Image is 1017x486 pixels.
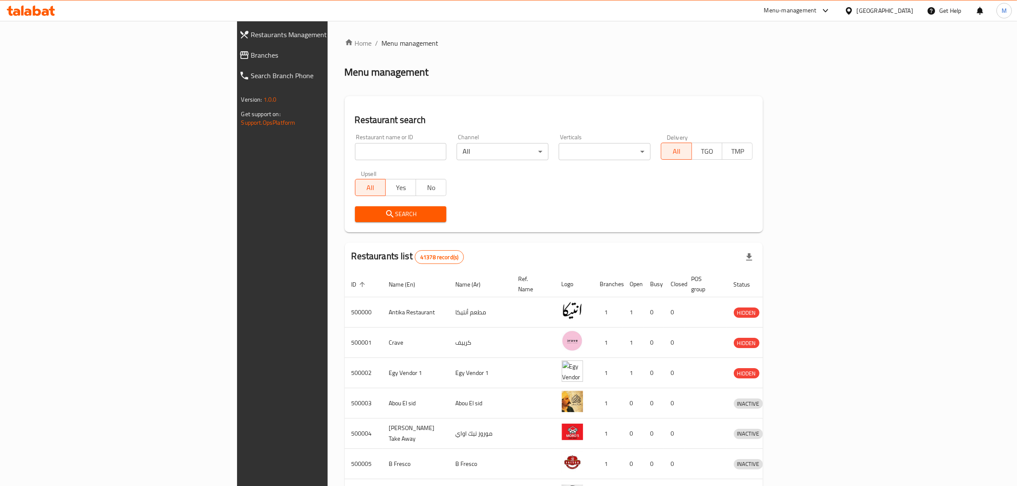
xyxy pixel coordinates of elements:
span: Name (Ar) [456,279,492,290]
input: Search for restaurant name or ID.. [355,143,447,160]
td: Abou El sid [382,388,449,419]
td: 0 [644,297,664,328]
td: Egy Vendor 1 [382,358,449,388]
td: 0 [623,449,644,479]
img: Abou El sid [562,391,583,412]
button: All [661,143,692,160]
nav: breadcrumb [345,38,763,48]
td: 1 [593,388,623,419]
td: 1 [623,328,644,358]
td: [PERSON_NAME] Take Away [382,419,449,449]
td: 1 [593,328,623,358]
button: No [416,179,446,196]
span: HIDDEN [734,308,759,318]
th: Logo [555,271,593,297]
td: مطعم أنتيكا [449,297,512,328]
span: INACTIVE [734,429,763,439]
img: Moro's Take Away [562,421,583,442]
td: Antika Restaurant [382,297,449,328]
img: Egy Vendor 1 [562,360,583,382]
h2: Menu management [345,65,429,79]
td: B Fresco [382,449,449,479]
span: TGO [695,145,719,158]
td: 0 [644,328,664,358]
td: 0 [664,388,685,419]
td: 0 [644,449,664,479]
td: 0 [644,358,664,388]
div: Total records count [415,250,464,264]
div: [GEOGRAPHIC_DATA] [857,6,913,15]
a: Restaurants Management [232,24,407,45]
span: Search Branch Phone [251,70,400,81]
button: Yes [385,179,416,196]
h2: Restaurant search [355,114,753,126]
span: Get support on: [241,108,281,120]
button: Search [355,206,447,222]
td: 0 [623,388,644,419]
a: Support.OpsPlatform [241,117,296,128]
th: Open [623,271,644,297]
img: Antika Restaurant [562,300,583,321]
button: TMP [722,143,753,160]
span: HIDDEN [734,369,759,378]
td: 1 [593,297,623,328]
a: Search Branch Phone [232,65,407,86]
th: Closed [664,271,685,297]
span: Status [734,279,762,290]
span: HIDDEN [734,338,759,348]
td: 0 [664,449,685,479]
span: Ref. Name [519,274,545,294]
div: ​ [559,143,651,160]
span: Search [362,209,440,220]
span: Version: [241,94,262,105]
span: Menu management [382,38,439,48]
td: Abou El sid [449,388,512,419]
span: INACTIVE [734,459,763,469]
td: 0 [623,419,644,449]
a: Branches [232,45,407,65]
h2: Restaurants list [352,250,464,264]
span: POS group [692,274,717,294]
button: All [355,179,386,196]
label: Upsell [361,170,377,176]
td: 1 [623,297,644,328]
div: Export file [739,247,759,267]
td: 0 [664,297,685,328]
td: 0 [664,328,685,358]
td: 1 [593,419,623,449]
div: Menu-management [764,6,817,16]
label: Delivery [667,134,688,140]
td: 0 [644,419,664,449]
td: 0 [664,419,685,449]
img: B Fresco [562,451,583,473]
img: Crave [562,330,583,351]
span: Restaurants Management [251,29,400,40]
th: Branches [593,271,623,297]
span: Name (En) [389,279,427,290]
td: 1 [593,358,623,388]
span: ID [352,279,368,290]
td: 0 [664,358,685,388]
td: 1 [623,358,644,388]
td: Crave [382,328,449,358]
button: TGO [692,143,722,160]
td: موروز تيك اواي [449,419,512,449]
span: No [419,182,443,194]
th: Busy [644,271,664,297]
span: INACTIVE [734,399,763,409]
div: INACTIVE [734,459,763,469]
div: All [457,143,548,160]
td: Egy Vendor 1 [449,358,512,388]
span: 41378 record(s) [415,253,463,261]
td: B Fresco [449,449,512,479]
span: Yes [389,182,413,194]
span: All [665,145,688,158]
div: HIDDEN [734,368,759,378]
td: 1 [593,449,623,479]
td: 0 [644,388,664,419]
td: كرييف [449,328,512,358]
